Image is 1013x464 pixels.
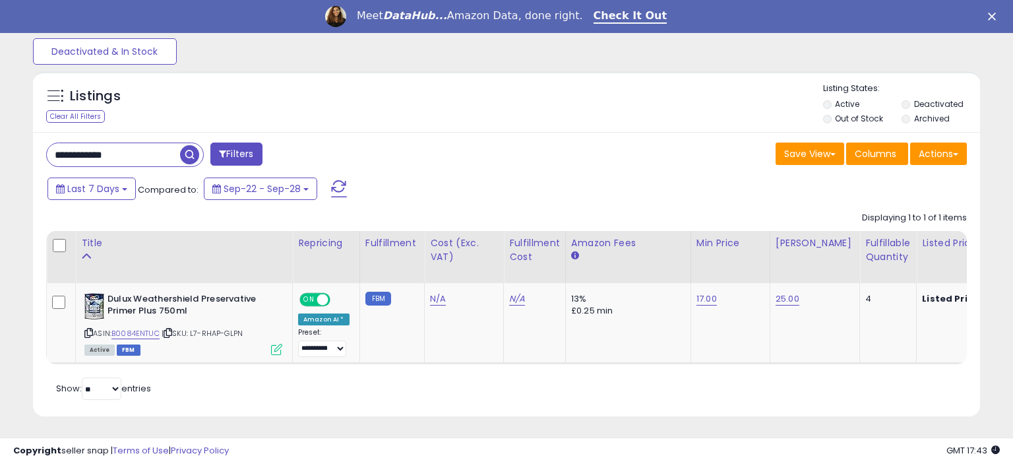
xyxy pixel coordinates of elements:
span: Compared to: [138,183,199,196]
button: Sep-22 - Sep-28 [204,178,317,200]
div: 13% [571,293,681,305]
span: Sep-22 - Sep-28 [224,182,301,195]
div: Preset: [298,328,350,358]
div: Displaying 1 to 1 of 1 items [862,212,967,224]
span: Last 7 Days [67,182,119,195]
label: Active [835,98,859,110]
div: Fulfillable Quantity [865,236,911,264]
small: FBM [365,292,391,306]
b: Listed Price: [922,292,982,305]
div: ASIN: [84,293,282,354]
a: B0084ENTUC [111,328,160,339]
i: DataHub... [383,9,447,22]
img: Profile image for Georgie [325,6,346,27]
div: £0.25 min [571,305,681,317]
span: | SKU: L7-RHAP-GLPN [162,328,243,339]
div: Fulfillment Cost [509,236,560,264]
label: Out of Stock [835,113,883,124]
span: FBM [117,345,140,356]
a: 25.00 [776,292,799,306]
a: Terms of Use [113,444,169,457]
span: ON [301,294,317,305]
b: Dulux Weathershield Preservative Primer Plus 750ml [107,293,268,321]
button: Deactivated & In Stock [33,38,177,65]
a: 17.00 [696,292,717,306]
div: Meet Amazon Data, done right. [357,9,583,22]
button: Last 7 Days [47,178,136,200]
span: OFF [328,294,350,305]
div: Amazon Fees [571,236,685,250]
a: N/A [430,292,446,306]
button: Columns [846,143,908,165]
div: Min Price [696,236,764,250]
label: Archived [914,113,950,124]
button: Save View [776,143,844,165]
div: Clear All Filters [46,110,105,123]
a: N/A [509,292,525,306]
label: Deactivated [914,98,964,110]
span: All listings currently available for purchase on Amazon [84,345,115,356]
button: Actions [910,143,967,165]
a: Privacy Policy [171,444,229,457]
div: Repricing [298,236,354,250]
div: Cost (Exc. VAT) [430,236,498,264]
small: Amazon Fees. [571,250,579,262]
span: 2025-10-6 17:43 GMT [946,444,1000,457]
p: Listing States: [823,83,981,95]
h5: Listings [70,87,121,106]
div: Title [81,236,287,250]
a: Check It Out [594,9,667,24]
div: seller snap | | [13,445,229,457]
div: Amazon AI * [298,314,350,325]
span: Columns [855,147,896,160]
div: [PERSON_NAME] [776,236,854,250]
span: Show: entries [56,382,151,395]
div: 4 [865,293,906,305]
button: Filters [210,143,262,166]
div: Close [988,12,1001,20]
img: 517iNXkQ-HL._SL40_.jpg [84,293,104,319]
strong: Copyright [13,444,61,457]
div: Fulfillment [365,236,419,250]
